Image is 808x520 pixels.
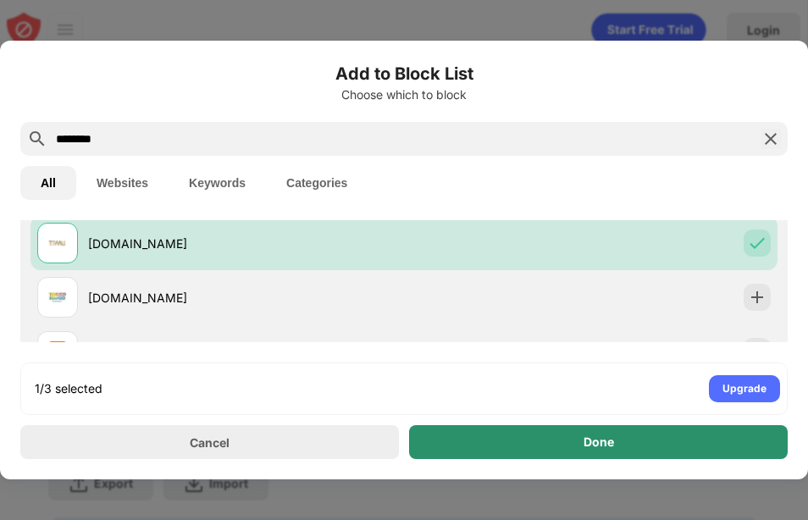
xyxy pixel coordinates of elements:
div: Choose which to block [20,88,788,102]
div: Cancel [190,435,230,450]
h6: Add to Block List [20,61,788,86]
div: Upgrade [722,380,766,397]
img: search.svg [27,129,47,149]
div: [DOMAIN_NAME] [88,289,404,307]
img: favicons [47,341,68,362]
img: favicons [47,287,68,307]
button: All [20,166,76,200]
img: favicons [47,233,68,253]
div: Done [584,435,614,449]
button: Keywords [169,166,266,200]
button: Websites [76,166,169,200]
div: [DOMAIN_NAME] [88,235,404,252]
img: search-close [761,129,781,149]
div: 1/3 selected [35,380,102,397]
button: Categories [266,166,368,200]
